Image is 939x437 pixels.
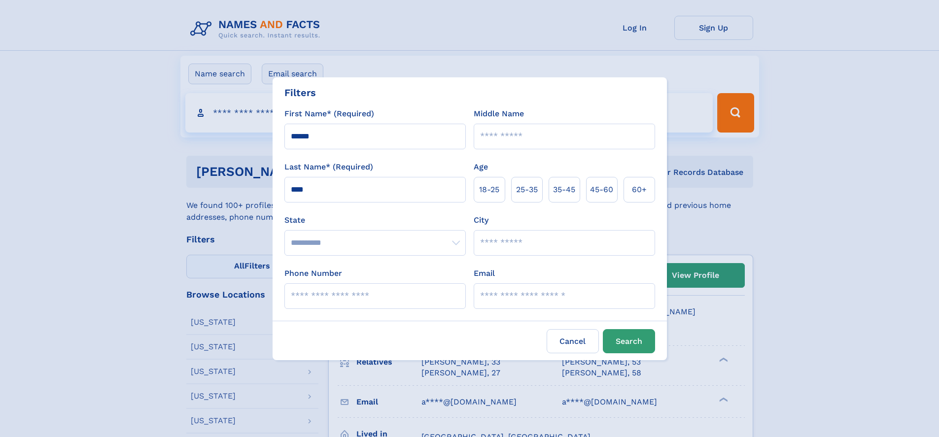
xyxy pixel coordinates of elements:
label: Phone Number [284,268,342,279]
span: 18‑25 [479,184,499,196]
label: First Name* (Required) [284,108,374,120]
span: 35‑45 [553,184,575,196]
span: 25‑35 [516,184,538,196]
span: 60+ [632,184,647,196]
label: Cancel [547,329,599,353]
label: Last Name* (Required) [284,161,373,173]
label: State [284,214,466,226]
span: 45‑60 [590,184,613,196]
label: Email [474,268,495,279]
button: Search [603,329,655,353]
div: Filters [284,85,316,100]
label: Middle Name [474,108,524,120]
label: Age [474,161,488,173]
label: City [474,214,488,226]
